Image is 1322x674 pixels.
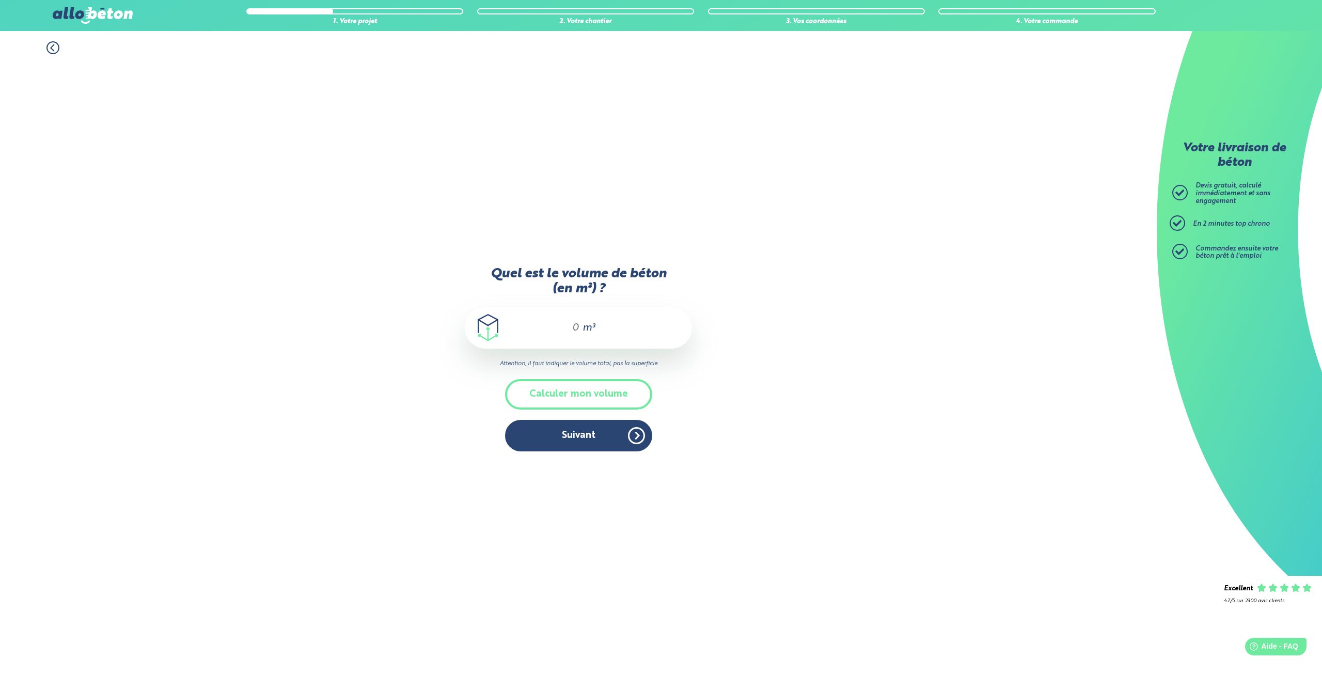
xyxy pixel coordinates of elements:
[938,18,1155,26] div: 4. Votre commande
[1175,142,1294,170] p: Votre livraison de béton
[1195,245,1278,260] span: Commandez ensuite votre béton prêt à l'emploi
[1224,598,1312,604] div: 4.7/5 sur 2300 avis clients
[477,18,694,26] div: 2. Votre chantier
[246,18,463,26] div: 1. Votre projet
[562,322,580,334] input: 0
[583,323,595,333] span: m³
[708,18,925,26] div: 3. Vos coordonnées
[465,267,692,297] label: Quel est le volume de béton (en m³) ?
[1230,634,1311,663] iframe: Help widget launcher
[505,379,652,410] button: Calculer mon volume
[1193,221,1270,227] span: En 2 minutes top chrono
[1195,182,1270,204] span: Devis gratuit, calculé immédiatement et sans engagement
[505,420,652,451] button: Suivant
[465,359,692,369] i: Attention, il faut indiquer le volume total, pas la superficie
[53,7,132,24] img: allobéton
[1224,585,1253,593] div: Excellent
